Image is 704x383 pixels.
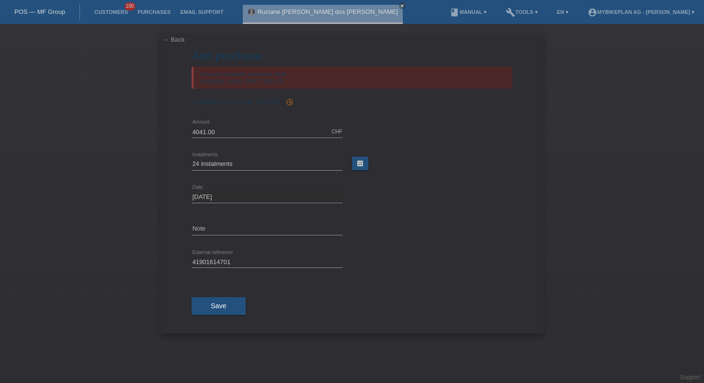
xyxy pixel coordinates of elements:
[211,302,227,310] span: Save
[14,8,65,15] a: POS — MF Group
[192,98,512,106] div: Available amount:
[192,67,512,89] div: Amount exceeds customer limit. Available credit: CHF 1'800.00
[286,98,294,106] i: history_toggle_off
[90,9,133,15] a: Customers
[501,9,543,15] a: buildTools ▾
[506,8,515,17] i: build
[192,297,246,315] button: Save
[192,50,512,62] h1: Add purchase
[331,128,342,134] div: CHF
[356,160,364,167] i: calculate
[445,9,491,15] a: bookManual ▾
[241,99,279,106] span: CHF 1'800.00
[163,36,185,43] a: ← Back
[552,9,573,15] a: EN ▾
[258,8,398,15] a: Ruciane [PERSON_NAME] dos [PERSON_NAME]
[133,9,175,15] a: Purchases
[588,8,597,17] i: account_circle
[281,99,294,106] span: Since the authorization, a purchase has been added, which influences a future authorization and t...
[400,3,405,8] i: close
[125,2,136,11] span: 100
[583,9,699,15] a: account_circleMybikeplan AG - [PERSON_NAME] ▾
[352,157,368,170] a: calculate
[680,374,700,381] a: Support
[450,8,459,17] i: book
[399,2,406,9] a: close
[175,9,228,15] a: Email Support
